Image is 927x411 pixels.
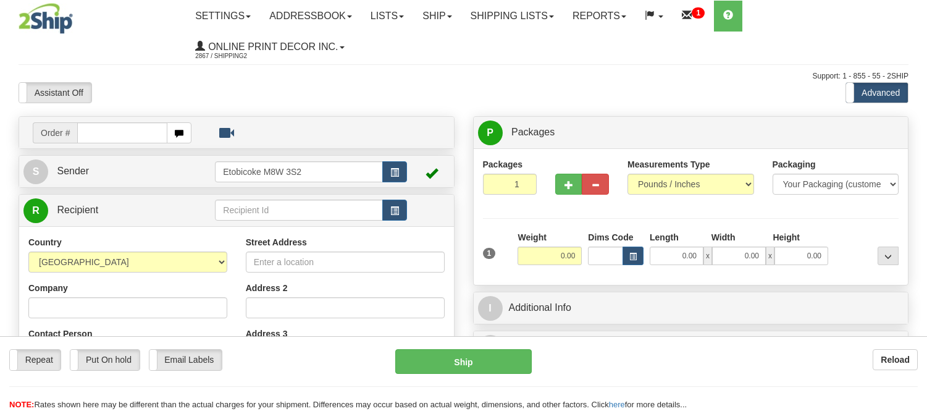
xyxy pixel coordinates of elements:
[461,1,563,32] a: Shipping lists
[9,400,34,409] span: NOTE:
[881,355,910,365] b: Reload
[28,328,92,340] label: Contact Person
[23,198,194,223] a: R Recipient
[703,247,712,265] span: x
[483,158,523,171] label: Packages
[57,205,98,215] span: Recipient
[260,1,361,32] a: Addressbook
[19,83,91,103] label: Assistant Off
[873,349,918,370] button: Reload
[846,83,908,103] label: Advanced
[766,247,774,265] span: x
[478,120,904,145] a: P Packages
[186,1,260,32] a: Settings
[246,282,288,294] label: Address 2
[246,252,445,273] input: Enter a location
[23,159,48,184] span: S
[395,349,531,374] button: Ship
[70,350,139,370] label: Put On hold
[692,7,705,19] sup: 1
[511,127,555,137] span: Packages
[215,200,382,221] input: Recipient Id
[478,335,503,360] span: $
[711,231,736,244] label: Width
[588,231,633,244] label: Dims Code
[57,166,89,176] span: Sender
[899,142,926,268] iframe: chat widget
[215,161,382,182] input: Sender Id
[149,350,222,370] label: Email Labels
[563,1,635,32] a: Reports
[19,71,908,82] div: Support: 1 - 855 - 55 - 2SHIP
[23,159,215,184] a: S Sender
[478,121,503,145] span: P
[246,328,288,340] label: Address 3
[10,350,61,370] label: Repeat
[361,1,413,32] a: Lists
[627,158,710,171] label: Measurements Type
[33,122,77,143] span: Order #
[23,198,48,223] span: R
[609,400,625,409] a: here
[28,282,68,294] label: Company
[205,41,338,52] span: Online Print Decor Inc.
[773,158,816,171] label: Packaging
[673,1,714,32] a: 1
[246,236,307,248] label: Street Address
[195,50,288,62] span: 2867 / Shipping2
[478,334,904,360] a: $Rates
[186,32,353,62] a: Online Print Decor Inc. 2867 / Shipping2
[773,231,800,244] label: Height
[28,236,62,248] label: Country
[19,3,73,34] img: logo2867.jpg
[878,247,899,265] div: ...
[518,231,546,244] label: Weight
[413,1,461,32] a: Ship
[650,231,679,244] label: Length
[478,296,503,321] span: I
[483,248,496,259] span: 1
[478,295,904,321] a: IAdditional Info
